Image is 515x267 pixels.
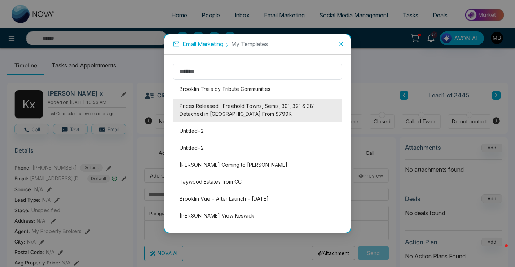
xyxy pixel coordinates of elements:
[338,41,344,47] span: close
[173,82,342,97] li: Brooklin Trails by Tribute Communities
[173,191,342,206] li: Brooklin Vue - After Launch - [DATE]
[331,34,351,54] button: Close
[173,140,342,156] li: Untitled-2
[231,40,268,48] span: My Templates
[173,208,342,223] li: [PERSON_NAME] View Keswick
[173,123,342,139] li: Untitled-2
[173,99,342,122] li: Prices Released -Freehold Towns, Semis, 30', 32' & 38' Detached in [GEOGRAPHIC_DATA] From $799K
[182,40,223,48] span: Email Marketing
[173,157,342,172] li: [PERSON_NAME] Coming to [PERSON_NAME]
[490,242,508,260] iframe: Intercom live chat
[173,174,342,189] li: Taywood Estates from CC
